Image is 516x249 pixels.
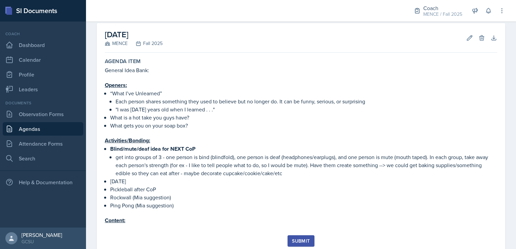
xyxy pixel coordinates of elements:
[116,105,497,113] p: "I was [DATE] years old when I learned . . ."
[21,232,62,238] div: [PERSON_NAME]
[110,185,497,193] p: Pickleball after CoP
[3,53,83,66] a: Calendar
[3,122,83,136] a: Agendas
[3,176,83,189] div: Help & Documentation
[116,153,497,177] p: get into groups of 3 - one person is bind (blindfold), one person is deaf (headphones/earplugs), ...
[292,238,310,244] div: Submit
[105,81,127,89] u: Openers:
[110,113,497,121] p: What is a hot take you guys have?
[110,177,497,185] p: [DATE]
[110,121,497,130] p: What gets you on your soap box?
[3,107,83,121] a: Observation Forms
[21,238,62,245] div: GCSU
[3,31,83,37] div: Coach
[105,216,125,224] u: Content:
[3,83,83,96] a: Leaders
[110,89,497,97] p: “What I’ve Unlearned”
[3,152,83,165] a: Search
[105,40,163,47] div: MENCE Fall 2025
[105,29,163,41] h2: [DATE]
[3,68,83,81] a: Profile
[423,11,462,18] div: MENCE / Fall 2025
[423,4,462,12] div: Coach
[110,145,196,153] strong: Blind/mute/deaf idea for NEXT CoP
[105,137,150,144] u: Activities/Bonding:
[110,201,497,209] p: Ping Pong (Mia suggestion)
[110,193,497,201] p: Rockwall (Mia suggestion)
[105,58,140,65] label: Agenda Item
[3,38,83,52] a: Dashboard
[288,235,314,247] button: Submit
[3,100,83,106] div: Documents
[3,137,83,150] a: Attendance Forms
[105,66,497,74] p: General Idea Bank:
[116,97,497,105] p: Each person shares something they used to believe but no longer do. It can be funny, serious, or ...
